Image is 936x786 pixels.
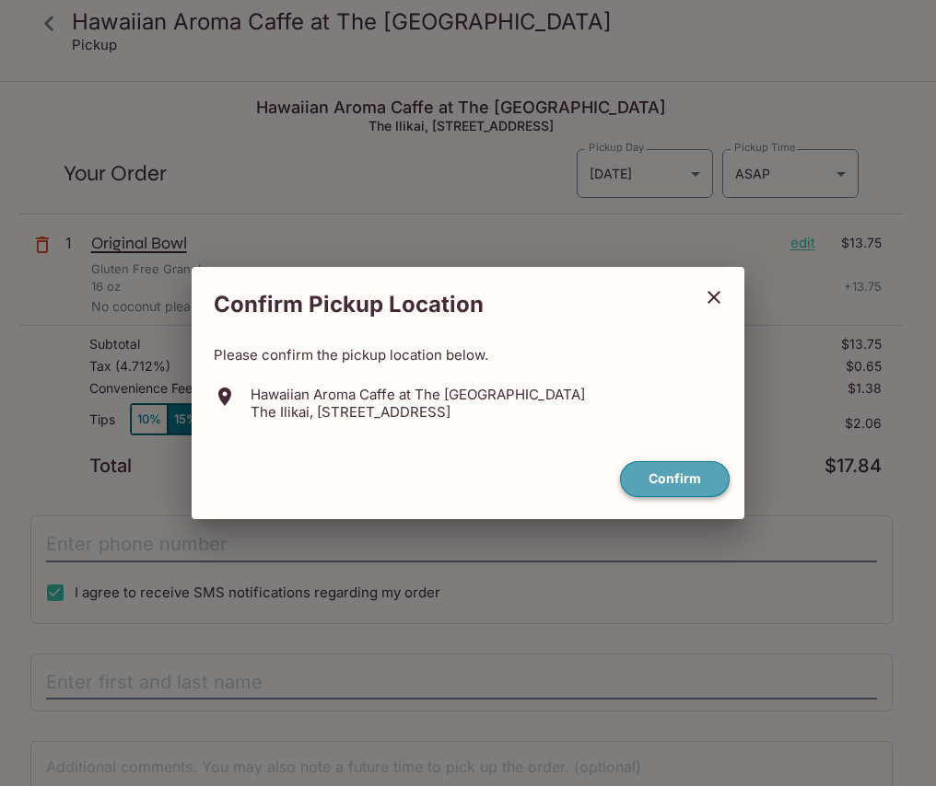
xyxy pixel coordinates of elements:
[691,274,737,320] button: close
[214,346,722,364] p: Please confirm the pickup location below.
[620,461,730,497] button: confirm
[251,386,585,403] p: Hawaiian Aroma Caffe at The [GEOGRAPHIC_DATA]
[192,282,691,328] h2: Confirm Pickup Location
[251,403,585,421] p: The Ilikai, [STREET_ADDRESS]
